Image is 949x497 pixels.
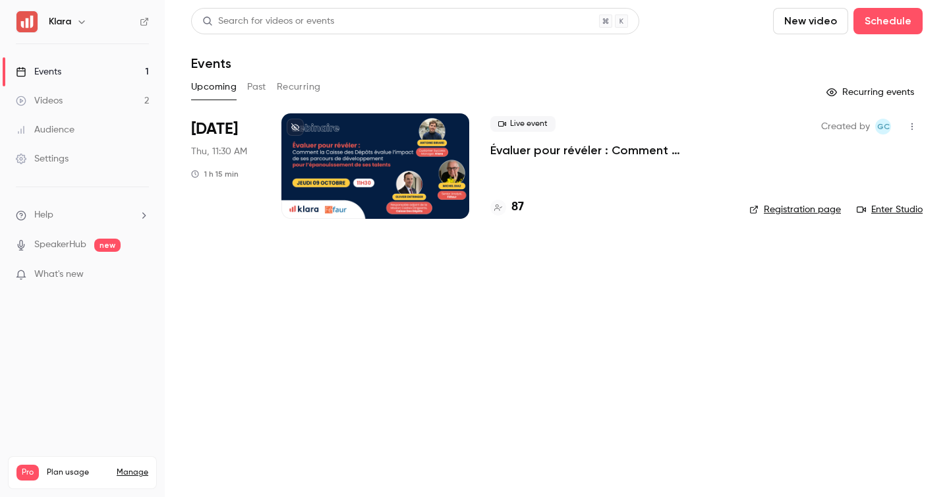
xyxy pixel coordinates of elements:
[34,208,53,222] span: Help
[202,15,334,28] div: Search for videos or events
[191,76,237,98] button: Upcoming
[773,8,848,34] button: New video
[877,119,890,134] span: GC
[490,142,728,158] a: Évaluer pour révéler : Comment [PERSON_NAME] des Dépôts évalue l’impact de ses parcours de dévelo...
[821,119,870,134] span: Created by
[34,268,84,281] span: What's new
[191,145,247,158] span: Thu, 11:30 AM
[16,65,61,78] div: Events
[94,239,121,252] span: new
[490,198,524,216] a: 87
[191,169,239,179] div: 1 h 15 min
[16,208,149,222] li: help-dropdown-opener
[875,119,891,134] span: Giulietta Celada
[49,15,71,28] h6: Klara
[117,467,148,478] a: Manage
[853,8,923,34] button: Schedule
[16,11,38,32] img: Klara
[133,269,149,281] iframe: Noticeable Trigger
[34,238,86,252] a: SpeakerHub
[191,55,231,71] h1: Events
[820,82,923,103] button: Recurring events
[749,203,841,216] a: Registration page
[511,198,524,216] h4: 87
[490,116,556,132] span: Live event
[857,203,923,216] a: Enter Studio
[47,467,109,478] span: Plan usage
[16,94,63,107] div: Videos
[247,76,266,98] button: Past
[277,76,321,98] button: Recurring
[16,152,69,165] div: Settings
[191,119,238,140] span: [DATE]
[16,465,39,481] span: Pro
[191,113,260,219] div: Oct 9 Thu, 11:30 AM (Europe/Paris)
[16,123,74,136] div: Audience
